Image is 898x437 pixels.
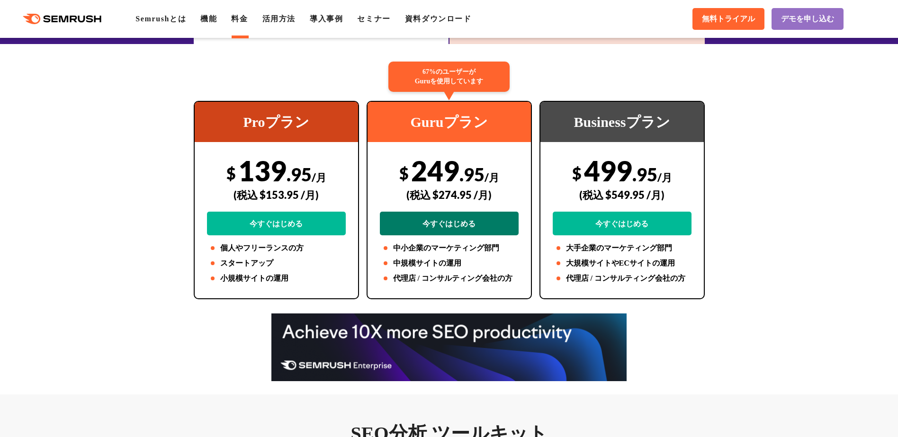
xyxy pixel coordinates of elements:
[692,8,764,30] a: 無料トライアル
[207,258,346,269] li: スタートアップ
[553,242,691,254] li: 大手企業のマーケティング部門
[553,154,691,235] div: 499
[207,242,346,254] li: 個人やフリーランスの方
[380,178,519,212] div: (税込 $274.95 /月)
[657,171,672,184] span: /月
[231,15,248,23] a: 料金
[368,102,531,142] div: Guruプラン
[380,242,519,254] li: 中小企業のマーケティング部門
[312,171,326,184] span: /月
[388,62,510,92] div: 67%のユーザーが Guruを使用しています
[399,163,409,183] span: $
[380,212,519,235] a: 今すぐはじめる
[310,15,343,23] a: 導入事例
[632,163,657,185] span: .95
[200,15,217,23] a: 機能
[553,273,691,284] li: 代理店 / コンサルティング会社の方
[772,8,844,30] a: デモを申し込む
[702,14,755,24] span: 無料トライアル
[207,154,346,235] div: 139
[459,163,485,185] span: .95
[207,212,346,235] a: 今すぐはじめる
[485,171,499,184] span: /月
[781,14,834,24] span: デモを申し込む
[195,102,358,142] div: Proプラン
[135,15,186,23] a: Semrushとは
[553,258,691,269] li: 大規模サイトやECサイトの運用
[553,178,691,212] div: (税込 $549.95 /月)
[380,154,519,235] div: 249
[380,258,519,269] li: 中規模サイトの運用
[226,163,236,183] span: $
[380,273,519,284] li: 代理店 / コンサルティング会社の方
[540,102,704,142] div: Businessプラン
[287,163,312,185] span: .95
[572,163,582,183] span: $
[357,15,390,23] a: セミナー
[207,273,346,284] li: 小規模サイトの運用
[553,212,691,235] a: 今すぐはじめる
[262,15,296,23] a: 活用方法
[207,178,346,212] div: (税込 $153.95 /月)
[405,15,472,23] a: 資料ダウンロード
